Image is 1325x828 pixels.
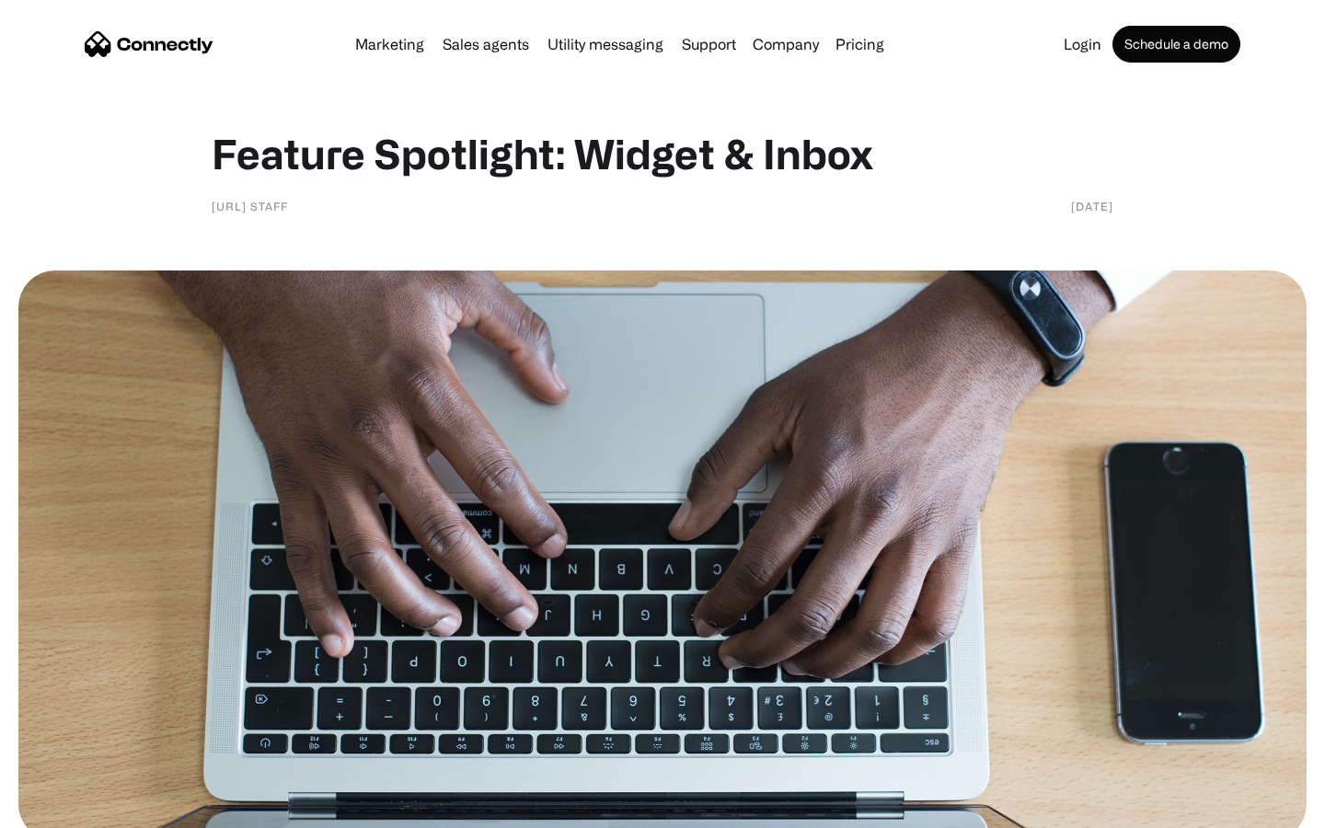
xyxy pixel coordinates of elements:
aside: Language selected: English [18,796,110,822]
ul: Language list [37,796,110,822]
a: Pricing [828,37,892,52]
a: Sales agents [435,37,536,52]
a: Schedule a demo [1112,26,1240,63]
a: Marketing [348,37,432,52]
div: [DATE] [1071,197,1113,215]
a: Login [1056,37,1109,52]
a: Utility messaging [540,37,671,52]
div: Company [753,31,819,57]
div: [URL] staff [212,197,288,215]
h1: Feature Spotlight: Widget & Inbox [212,129,1113,178]
a: Support [674,37,743,52]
